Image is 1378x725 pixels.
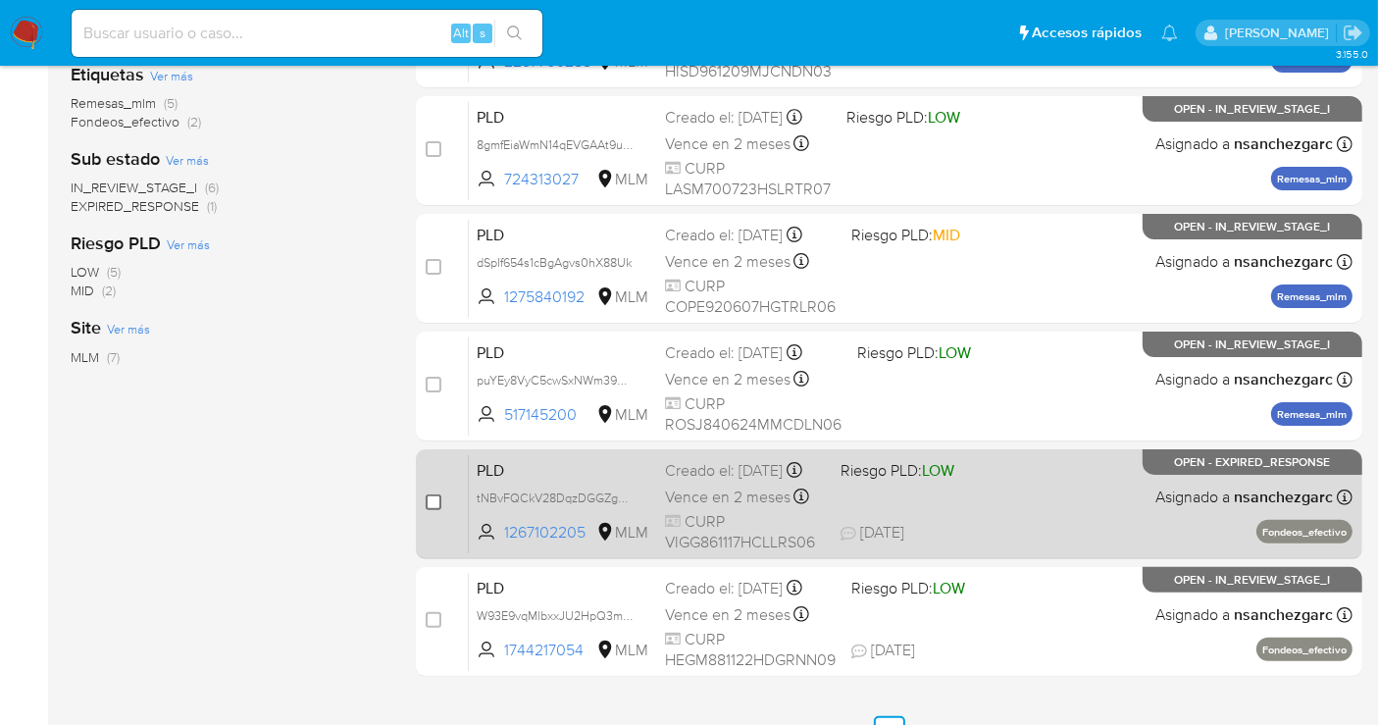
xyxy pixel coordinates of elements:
[453,24,469,42] span: Alt
[480,24,485,42] span: s
[72,21,542,46] input: Buscar usuario o caso...
[1343,23,1363,43] a: Salir
[1225,24,1336,42] p: nancy.sanchezgarcia@mercadolibre.com.mx
[1336,46,1368,62] span: 3.155.0
[1161,25,1178,41] a: Notificaciones
[1032,23,1142,43] span: Accesos rápidos
[494,20,535,47] button: search-icon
